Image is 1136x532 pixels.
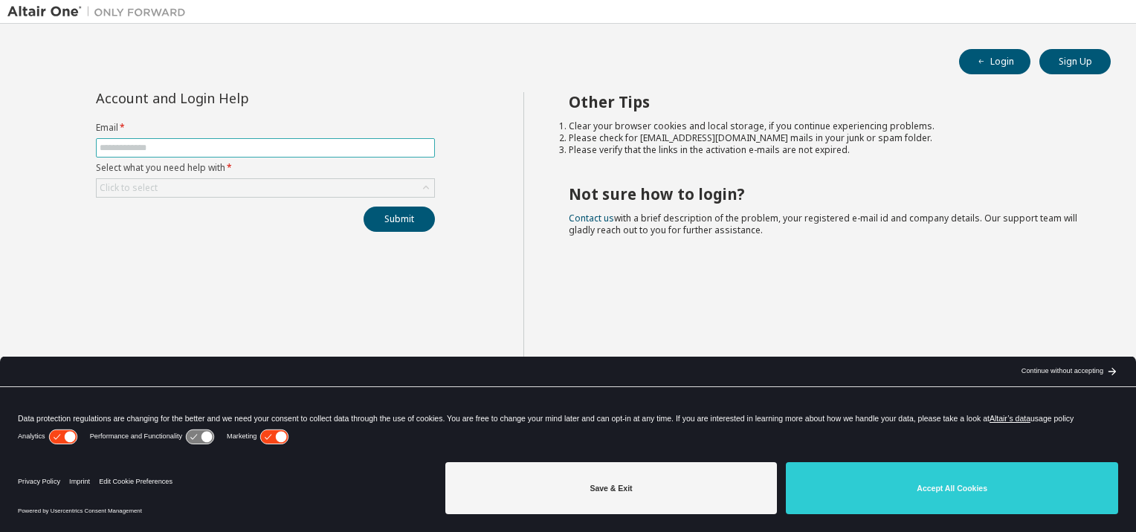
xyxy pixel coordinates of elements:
[7,4,193,19] img: Altair One
[569,92,1085,111] h2: Other Tips
[959,49,1030,74] button: Login
[1039,49,1111,74] button: Sign Up
[569,120,1085,132] li: Clear your browser cookies and local storage, if you continue experiencing problems.
[96,162,435,174] label: Select what you need help with
[100,182,158,194] div: Click to select
[569,212,1077,236] span: with a brief description of the problem, your registered e-mail id and company details. Our suppo...
[569,184,1085,204] h2: Not sure how to login?
[364,207,435,232] button: Submit
[96,122,435,134] label: Email
[569,144,1085,156] li: Please verify that the links in the activation e-mails are not expired.
[569,132,1085,144] li: Please check for [EMAIL_ADDRESS][DOMAIN_NAME] mails in your junk or spam folder.
[569,212,614,224] a: Contact us
[96,92,367,104] div: Account and Login Help
[97,179,434,197] div: Click to select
